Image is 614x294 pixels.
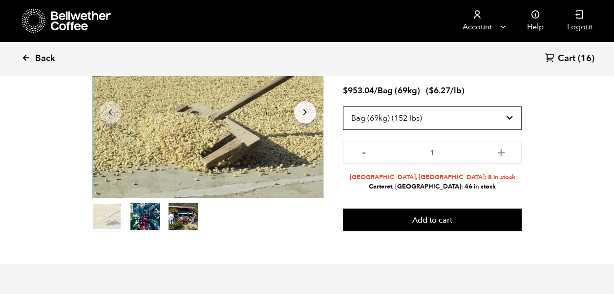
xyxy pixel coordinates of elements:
[426,85,465,96] span: ( )
[343,85,374,96] bdi: 953.04
[343,85,348,96] span: $
[578,53,594,64] span: (16)
[343,209,522,231] button: Add to cart
[378,85,420,96] span: Bag (69kg)
[495,147,507,156] button: +
[450,85,462,96] span: /lb
[558,53,575,64] span: Cart
[343,182,522,191] li: Carteret, [GEOGRAPHIC_DATA]: 46 in stock
[35,53,55,64] span: Back
[343,173,522,182] li: [GEOGRAPHIC_DATA], [GEOGRAPHIC_DATA]: 8 in stock
[374,85,378,96] span: /
[429,85,434,96] span: $
[358,147,370,156] button: -
[429,85,450,96] bdi: 6.27
[545,52,594,65] a: Cart (16)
